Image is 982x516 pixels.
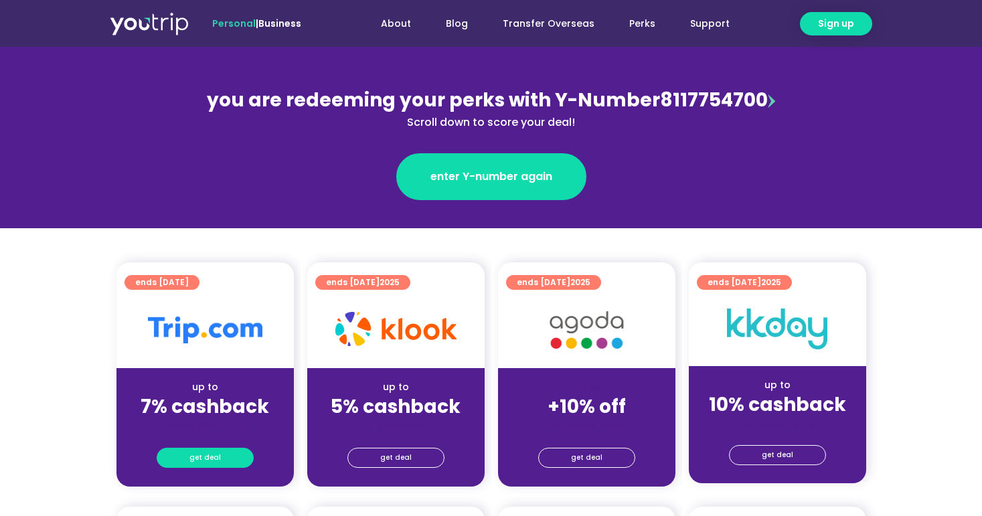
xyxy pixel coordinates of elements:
[708,275,781,290] span: ends [DATE]
[762,446,793,464] span: get deal
[697,275,792,290] a: ends [DATE]2025
[800,12,872,35] a: Sign up
[761,276,781,288] span: 2025
[517,275,590,290] span: ends [DATE]
[212,17,256,30] span: Personal
[380,276,400,288] span: 2025
[570,276,590,288] span: 2025
[201,86,782,131] div: 8117754700
[318,380,474,394] div: up to
[709,392,846,418] strong: 10% cashback
[571,448,602,467] span: get deal
[574,380,599,394] span: up to
[157,448,254,468] a: get deal
[538,448,635,468] a: get deal
[700,417,855,431] div: (for stays only)
[207,87,660,113] span: you are redeeming your perks with Y-Number
[331,394,461,420] strong: 5% cashback
[548,394,626,420] strong: +10% off
[700,378,855,392] div: up to
[347,448,444,468] a: get deal
[201,114,782,131] div: Scroll down to score your deal!
[430,169,552,185] span: enter Y-number again
[135,275,189,290] span: ends [DATE]
[127,380,283,394] div: up to
[428,11,485,36] a: Blog
[396,153,586,200] a: enter Y-number again
[612,11,673,36] a: Perks
[141,394,269,420] strong: 7% cashback
[818,17,854,31] span: Sign up
[673,11,747,36] a: Support
[506,275,601,290] a: ends [DATE]2025
[380,448,412,467] span: get deal
[729,445,826,465] a: get deal
[212,17,301,30] span: |
[189,448,221,467] span: get deal
[326,275,400,290] span: ends [DATE]
[125,275,199,290] a: ends [DATE]
[485,11,612,36] a: Transfer Overseas
[258,17,301,30] a: Business
[315,275,410,290] a: ends [DATE]2025
[337,11,747,36] nav: Menu
[318,419,474,433] div: (for stays only)
[127,419,283,433] div: (for stays only)
[363,11,428,36] a: About
[509,419,665,433] div: (for stays only)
